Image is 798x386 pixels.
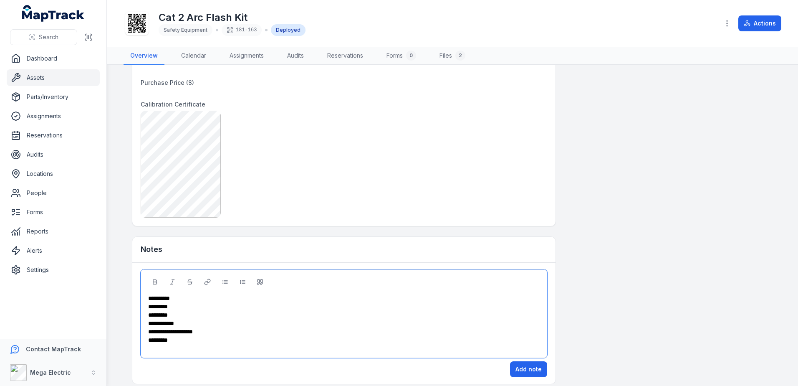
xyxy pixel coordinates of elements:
a: Forms0 [380,47,423,65]
a: Forms [7,204,100,221]
a: Parts/Inventory [7,89,100,105]
a: Calendar [174,47,213,65]
a: Reservations [321,47,370,65]
div: Deployed [271,24,306,36]
div: 0 [406,51,416,61]
a: Locations [7,165,100,182]
a: Assignments [7,108,100,124]
a: Alerts [7,242,100,259]
a: MapTrack [22,5,85,22]
a: Assignments [223,47,270,65]
span: Safety Equipment [164,27,207,33]
button: Search [10,29,77,45]
a: People [7,185,100,201]
button: Italic [165,275,179,289]
strong: Mega Electric [30,369,71,376]
button: Blockquote [253,275,267,289]
a: Dashboard [7,50,100,67]
a: Assets [7,69,100,86]
span: Calibration Certificate [141,101,205,108]
button: Strikethrough [183,275,197,289]
button: Actions [738,15,781,31]
button: Bold [148,275,162,289]
strong: Contact MapTrack [26,345,81,353]
a: Audits [280,47,311,65]
a: Overview [124,47,164,65]
a: Audits [7,146,100,163]
h3: Notes [141,244,162,255]
h1: Cat 2 Arc Flash Kit [159,11,306,24]
button: Add note [510,361,547,377]
a: Reservations [7,127,100,144]
div: 2 [455,51,465,61]
div: 181-163 [222,24,262,36]
span: Purchase Price ($) [141,79,194,86]
span: Search [39,33,58,41]
a: Reports [7,223,100,240]
a: Settings [7,262,100,278]
a: Files2 [433,47,472,65]
button: Bulleted List [218,275,232,289]
button: Ordered List [235,275,250,289]
button: Link [200,275,215,289]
